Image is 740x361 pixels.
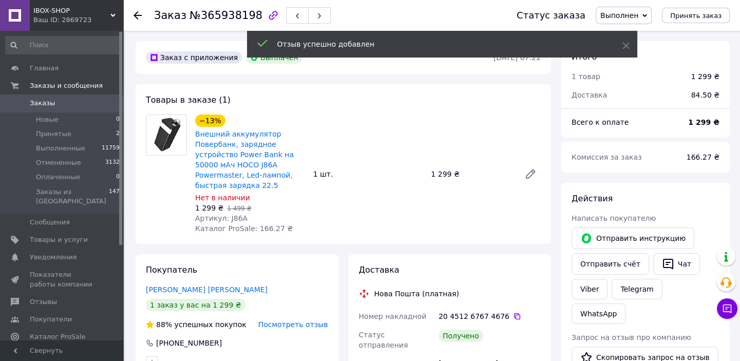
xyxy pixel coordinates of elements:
[670,12,722,20] span: Принять заказ
[134,10,142,21] div: Вернуться назад
[116,115,120,124] span: 0
[227,205,251,212] span: 1 499 ₴
[36,173,80,182] span: Оплаченные
[359,265,400,275] span: Доставка
[572,279,608,299] a: Viber
[258,320,328,329] span: Посмотреть отзыв
[116,129,120,139] span: 2
[195,130,294,189] a: Внешний аккумулятор Повербанк, зарядное устройство Power Bank на 50000 мАч HOCO J86A Powermaster,...
[146,115,186,155] img: Внешний аккумулятор Повербанк, зарядное устройство Power Bank на 50000 мАч HOCO J86A Powermaster,...
[102,144,120,153] span: 11759
[36,129,71,139] span: Принятые
[195,115,225,127] div: −13%
[372,289,462,299] div: Нова Пошта (платная)
[685,84,726,106] div: 84.50 ₴
[662,8,730,23] button: Принять заказ
[572,153,642,161] span: Комиссия за заказ
[36,115,59,124] span: Новые
[277,39,597,49] div: Отзыв успешно добавлен
[246,51,302,64] div: Выплачен
[36,187,109,206] span: Заказы из [GEOGRAPHIC_DATA]
[146,95,231,105] span: Товары в заказе (1)
[309,167,427,181] div: 1 шт.
[600,11,638,20] span: Выполнен
[36,144,85,153] span: Выполненные
[30,332,85,341] span: Каталог ProSale
[146,319,246,330] div: успешных покупок
[439,311,541,321] div: 20 4512 6767 4676
[30,270,95,289] span: Показатели работы компании
[195,224,293,233] span: Каталог ProSale: 166.27 ₴
[612,279,662,299] a: Telegram
[653,253,700,275] button: Чат
[105,158,120,167] span: 3132
[572,72,600,81] span: 1 товар
[195,204,223,212] span: 1 299 ₴
[520,164,541,184] a: Редактировать
[146,265,197,275] span: Покупатель
[30,64,59,73] span: Главная
[572,91,607,99] span: Доставка
[359,331,408,349] span: Статус отправления
[517,10,585,21] div: Статус заказа
[572,118,629,126] span: Всего к оплате
[30,315,72,324] span: Покупатели
[30,297,57,307] span: Отзывы
[146,299,245,311] div: 1 заказ у вас на 1 299 ₴
[717,298,737,319] button: Чат с покупателем
[572,214,656,222] span: Написать покупателю
[30,253,77,262] span: Уведомления
[30,218,70,227] span: Сообщения
[439,330,483,342] div: Получено
[687,153,719,161] span: 166.27 ₴
[146,51,242,64] div: Заказ с приложения
[691,71,719,82] div: 1 299 ₴
[30,235,88,244] span: Товары и услуги
[156,320,172,329] span: 88%
[572,227,694,249] button: Отправить инструкцию
[155,338,223,348] div: [PHONE_NUMBER]
[189,9,262,22] span: №365938198
[146,286,268,294] a: [PERSON_NAME] [PERSON_NAME]
[195,214,248,222] span: Артикул: J86A
[572,333,691,341] span: Запрос на отзыв про компанию
[195,194,250,202] span: Нет в наличии
[154,9,186,22] span: Заказ
[572,303,625,324] a: WhatsApp
[36,158,81,167] span: Отмененные
[359,312,427,320] span: Номер накладной
[427,167,516,181] div: 1 299 ₴
[30,99,55,108] span: Заказы
[33,15,123,25] div: Ваш ID: 2869723
[33,6,110,15] span: IBOX-SHOP
[116,173,120,182] span: 0
[30,81,103,90] span: Заказы и сообщения
[572,253,649,275] button: Отправить счёт
[688,118,719,126] b: 1 299 ₴
[5,36,121,54] input: Поиск
[572,194,613,203] span: Действия
[109,187,120,206] span: 147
